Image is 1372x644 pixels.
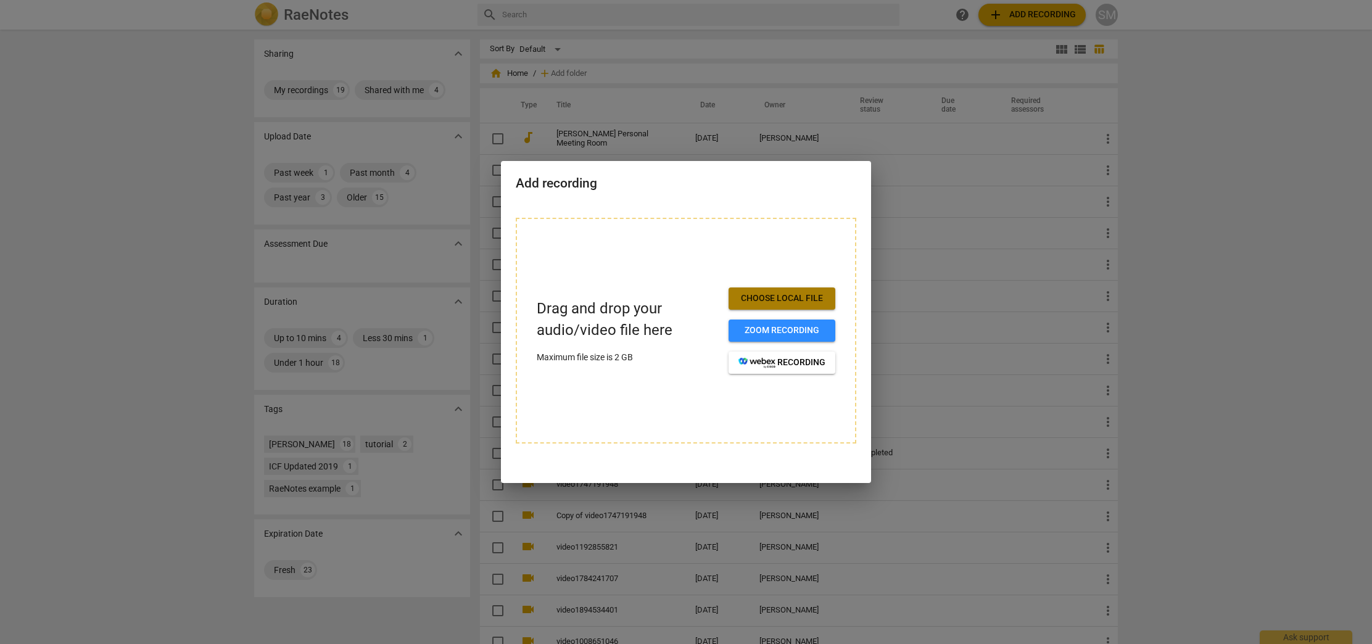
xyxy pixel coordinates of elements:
h2: Add recording [516,176,856,191]
span: Zoom recording [738,324,825,337]
p: Drag and drop your audio/video file here [537,298,719,341]
button: recording [729,352,835,374]
span: Choose local file [738,292,825,305]
button: Choose local file [729,287,835,310]
button: Zoom recording [729,320,835,342]
span: recording [738,357,825,369]
p: Maximum file size is 2 GB [537,351,719,364]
